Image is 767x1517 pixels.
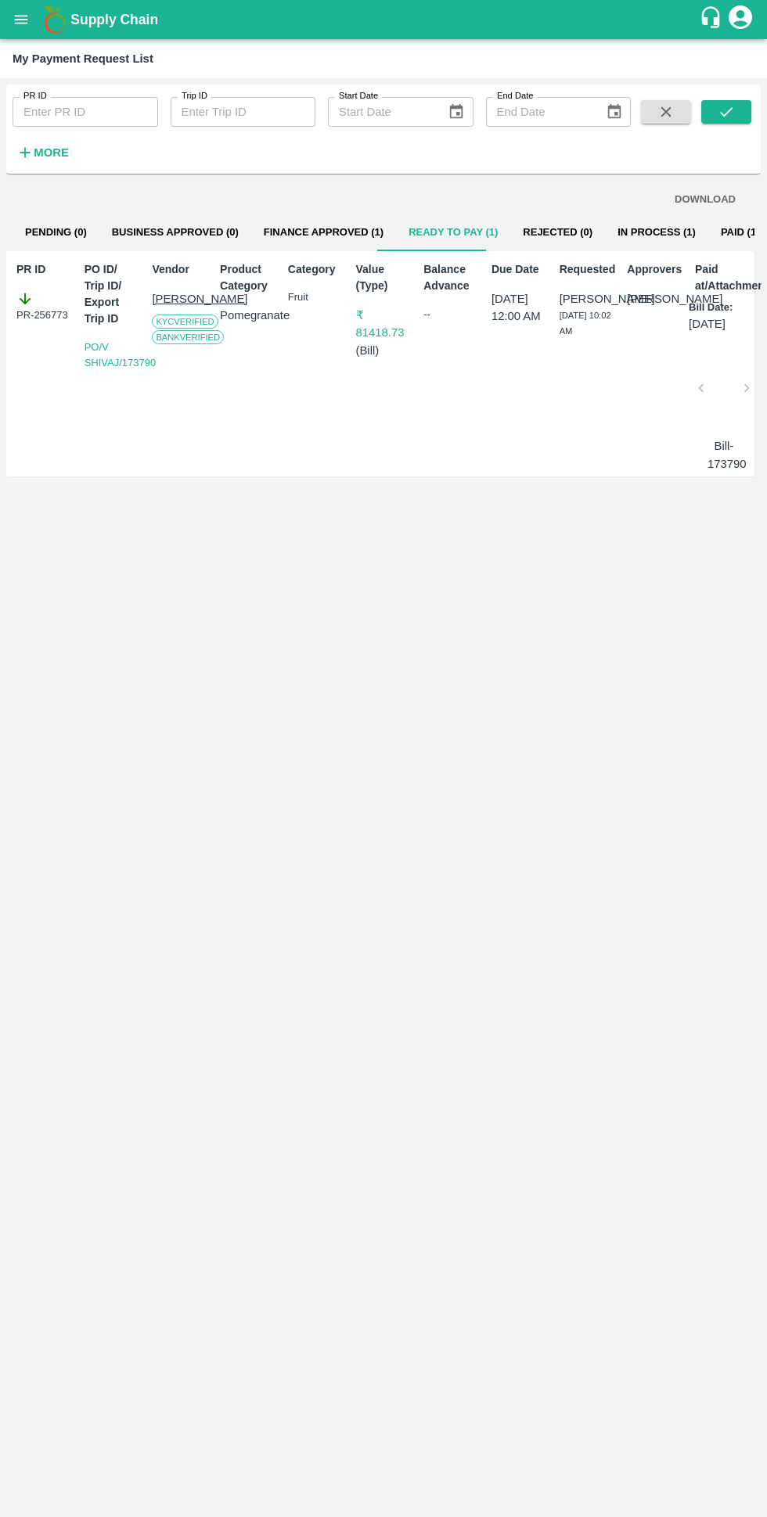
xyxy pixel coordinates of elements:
button: Ready To Pay (1) [396,214,510,251]
p: [DATE] [689,315,726,333]
p: Bill-173790 [708,437,740,473]
p: [PERSON_NAME] [627,290,682,307]
p: [PERSON_NAME] [152,290,207,307]
b: Supply Chain [70,12,158,27]
div: -- [423,307,479,322]
p: [PERSON_NAME] [560,290,615,307]
p: Fruit [288,290,344,305]
label: End Date [497,90,533,102]
input: Enter PR ID [13,97,158,127]
p: Due Date [492,261,547,278]
div: PR-256773 [16,290,72,323]
img: logo [39,4,70,35]
button: DOWNLOAD [668,186,742,214]
p: PR ID [16,261,72,278]
button: More [13,139,73,166]
p: Vendor [152,261,207,278]
p: Requested [560,261,615,278]
p: Value (Type) [356,261,412,294]
button: Rejected (0) [510,214,605,251]
input: End Date [486,97,593,127]
p: Approvers [627,261,682,278]
input: Start Date [328,97,435,127]
a: PO/V SHIVAJ/173790 [85,341,157,368]
p: Paid at/Attachments [695,261,751,294]
p: [DATE] 12:00 AM [492,290,547,325]
input: Enter Trip ID [171,97,316,127]
a: Supply Chain [70,9,699,31]
button: Business Approved (0) [99,214,251,251]
p: ( Bill ) [356,342,412,359]
label: Start Date [339,90,378,102]
button: Choose date [600,97,629,127]
button: open drawer [3,2,39,38]
p: Product Category [220,261,275,294]
p: Category [288,261,344,278]
span: KYC Verified [152,315,218,329]
p: Balance Advance [423,261,479,294]
button: In Process (1) [605,214,708,251]
label: Trip ID [182,90,207,102]
button: Finance Approved (1) [251,214,396,251]
span: Bank Verified [152,330,224,344]
p: ₹ 81418.73 [356,307,412,342]
button: Choose date [441,97,471,127]
div: customer-support [699,5,726,34]
span: [DATE] 10:02 AM [560,311,611,336]
button: Pending (0) [13,214,99,251]
div: My Payment Request List [13,49,153,69]
label: PR ID [23,90,47,102]
strong: More [34,146,69,159]
p: Pomegranate [220,307,275,324]
div: account of current user [726,3,754,36]
p: PO ID/ Trip ID/ Export Trip ID [85,261,140,327]
p: Bill Date: [689,300,733,315]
